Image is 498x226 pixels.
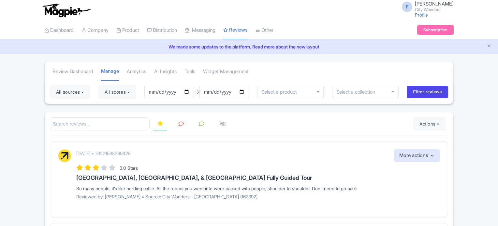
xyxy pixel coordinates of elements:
a: Distribution [147,21,177,39]
a: Other [256,21,273,39]
div: So many people, it’s like herding cattle. All the rooms you went into were packed with people, sh... [76,185,440,192]
a: Reviews [223,21,248,40]
a: Product [116,21,139,39]
a: Analytics [127,63,146,81]
span: 3.0 Stars [120,165,138,171]
a: Profile [415,12,428,18]
img: logo-ab69f6fb50320c5b225c76a69d11143b.png [41,3,92,18]
p: Reviewed by: [PERSON_NAME] • Source: City Wonders - [GEOGRAPHIC_DATA] (162392) [76,193,440,200]
a: Manage [101,62,119,81]
input: Search reviews... [50,117,150,131]
a: Company [81,21,109,39]
input: Select a collection [336,89,376,95]
input: Select a product [261,89,298,95]
a: Review Dashboard [52,63,93,81]
button: Actions [413,117,446,130]
a: Tools [184,63,195,81]
a: Widget Management [203,63,249,81]
a: AI Insights [154,63,177,81]
button: More actions [394,149,440,162]
a: Messaging [185,21,215,39]
p: [DATE] • 73221688299426 [76,150,131,157]
small: City Wonders [415,7,454,12]
h3: [GEOGRAPHIC_DATA], [GEOGRAPHIC_DATA], & [GEOGRAPHIC_DATA] Fully Guided Tour [76,175,440,181]
button: Close announcement [487,43,491,50]
button: All scores [98,86,136,99]
span: [PERSON_NAME] [415,1,454,7]
a: F [PERSON_NAME] City Wonders [398,1,454,12]
input: Filter reviews [407,86,448,98]
a: We made some updates to the platform. Read more about the new layout [4,43,494,50]
a: Subscription [417,25,454,35]
img: Expedia Logo [58,149,71,162]
span: F [402,2,412,12]
button: All sources [50,86,90,99]
a: Dashboard [44,21,74,39]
